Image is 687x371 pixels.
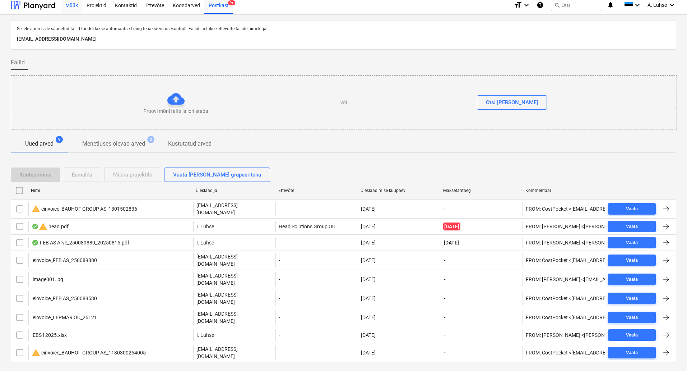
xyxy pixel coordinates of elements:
div: Vaata [626,275,638,284]
button: Vaata [608,203,656,215]
div: Vaata [PERSON_NAME] grupeerituna [173,170,261,179]
span: - [443,257,446,264]
span: - [443,314,446,321]
button: Vaata [PERSON_NAME] grupeerituna [164,168,270,182]
div: [DATE] [361,350,376,356]
div: [DATE] [361,240,376,246]
div: - [275,310,358,325]
div: Vaata [626,313,638,322]
div: einvoice_FEB AS_250089530 [32,296,97,301]
span: warning [32,205,40,213]
div: Maksetähtaeg [443,188,520,193]
iframe: Chat Widget [651,336,687,371]
div: einvoice_BAUHOF GROUP AS_1130300254005 [32,348,146,357]
div: image001.jpg [32,276,63,282]
div: einvoice_LEPMAR OÜ_25121 [32,315,97,320]
div: Otsi [PERSON_NAME] [486,98,538,107]
span: 9+ [228,0,235,5]
div: - [275,253,358,267]
span: - [443,349,446,356]
p: Proovi mõni fail siia lohistada [143,107,208,115]
span: [DATE] [443,223,460,230]
div: Andmed failist loetud [32,224,39,229]
p: [EMAIL_ADDRESS][DOMAIN_NAME] [196,310,273,325]
span: - [443,205,446,212]
div: [DATE] [361,315,376,320]
p: Menetluses olevad arved [82,139,145,148]
button: Vaata [608,274,656,285]
span: search [554,2,560,8]
div: Vestlusvidin [651,336,687,371]
p: Uued arved [25,139,54,148]
i: notifications [607,1,614,9]
p: Kustutatud arved [168,139,212,148]
i: format_size [514,1,522,9]
p: [EMAIL_ADDRESS][DOMAIN_NAME] [196,202,273,216]
div: Vaata [626,223,638,231]
p: [EMAIL_ADDRESS][DOMAIN_NAME] [196,253,273,267]
div: [DATE] [361,206,376,212]
button: Vaata [608,255,656,266]
p: või [340,99,347,106]
i: Abikeskus [537,1,544,9]
button: Otsi [PERSON_NAME] [477,95,547,110]
div: Vaata [626,256,638,265]
p: [EMAIL_ADDRESS][DOMAIN_NAME] [196,272,273,287]
div: - [275,202,358,216]
p: Sellele aadressile saadetud failid töödeldakse automaatselt ning tehakse viirusekontroll. Failid ... [17,26,670,32]
div: Üleslaadija [196,188,273,193]
span: - [443,331,446,339]
span: [DATE] [443,239,460,246]
button: Vaata [608,293,656,304]
button: Vaata [608,312,656,323]
span: 9 [56,136,63,143]
div: Ettevõte [278,188,355,193]
div: - [275,291,358,306]
div: einvoice_FEB AS_250089880 [32,257,97,263]
i: keyboard_arrow_down [522,1,531,9]
div: [DATE] [361,224,376,229]
i: keyboard_arrow_down [668,1,676,9]
div: [DATE] [361,257,376,263]
div: Vaata [626,331,638,339]
div: Vaata [626,205,638,213]
div: Üleslaadimise kuupäev [361,188,437,193]
p: I. Luhse [196,331,214,339]
div: Head Solutions Group OÜ [275,221,358,232]
span: 2 [147,136,154,143]
div: FEB AS Arve_250089880_20250815.pdf [32,240,129,246]
div: EBS I 2025.xlsx [32,332,67,338]
div: [DATE] [361,296,376,301]
div: Vaata [626,294,638,303]
div: Nimi [31,188,190,193]
button: Vaata [608,221,656,232]
div: - [275,329,358,341]
div: Andmed failist loetud [32,240,39,246]
span: A. Luhse [647,2,667,8]
span: Failid [11,58,25,67]
button: Vaata [608,237,656,248]
div: [DATE] [361,332,376,338]
div: einvoice_BAUHOF GROUP AS_1301502836 [32,205,137,213]
p: I. Luhse [196,239,214,246]
button: Vaata [608,329,656,341]
div: Vaata [626,239,638,247]
span: warning [39,222,47,231]
div: - [275,345,358,360]
div: - [275,272,358,287]
div: Vaata [626,349,638,357]
i: keyboard_arrow_down [633,1,642,9]
p: [EMAIL_ADDRESS][DOMAIN_NAME] [196,345,273,360]
span: warning [32,348,40,357]
div: - [275,237,358,248]
p: [EMAIL_ADDRESS][DOMAIN_NAME] [196,291,273,306]
div: Kommentaar [525,188,602,193]
span: - [443,295,446,302]
div: Proovi mõni fail siia lohistadavõiOtsi [PERSON_NAME] [11,75,677,129]
span: - [443,276,446,283]
div: [DATE] [361,276,376,282]
button: Vaata [608,347,656,358]
p: I. Luhse [196,223,214,230]
p: [EMAIL_ADDRESS][DOMAIN_NAME] [17,35,670,43]
div: head.pdf [32,222,69,231]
